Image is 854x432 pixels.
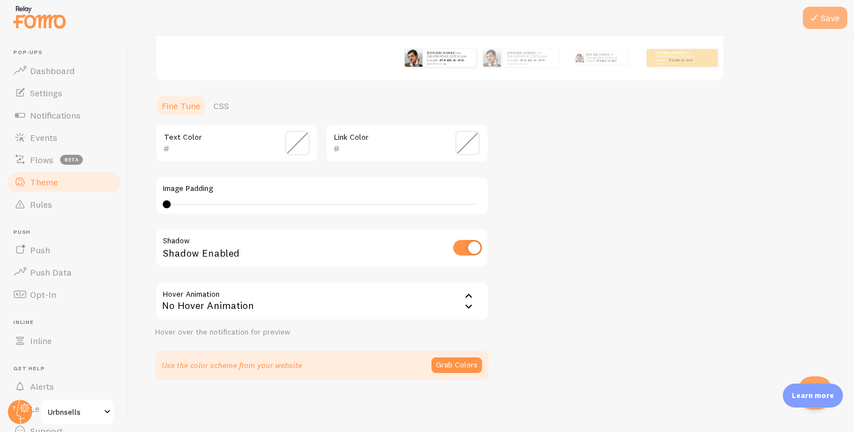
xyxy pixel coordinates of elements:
small: about 4 minutes ago [656,62,699,65]
div: No Hover Animation [155,282,489,321]
a: Inline [7,330,121,352]
img: Fomo [483,49,501,67]
span: Theme [30,176,58,188]
span: Push [13,229,121,236]
strong: [PERSON_NAME] [508,51,534,55]
span: Inline [30,335,52,346]
div: Hover over the notification for preview [155,327,489,337]
p: from [GEOGRAPHIC_DATA] just bought a [586,52,623,64]
a: Metallica t-shirt [669,58,693,62]
a: Fine Tune [155,95,207,117]
a: Dashboard [7,60,121,82]
span: Notifications [30,110,81,121]
p: from [GEOGRAPHIC_DATA] just bought a [508,51,554,65]
p: from [GEOGRAPHIC_DATA] just bought a [427,51,471,65]
span: Flows [30,154,53,165]
p: Use the color scheme from your website [162,360,302,371]
a: CSS [207,95,236,117]
strong: [PERSON_NAME] [656,51,682,55]
a: Theme [7,171,121,193]
span: Pop-ups [13,49,121,56]
a: Metallica t-shirt [521,58,545,62]
span: Push Data [30,267,72,278]
span: Events [30,132,57,143]
small: about 4 minutes ago [427,62,470,65]
label: Image Padding [163,184,481,194]
a: Push Data [7,261,121,283]
iframe: Help Scout Beacon - Open [798,376,832,410]
span: Rules [30,199,52,210]
span: Dashboard [30,65,75,76]
span: beta [60,155,83,165]
a: Notifications [7,104,121,126]
a: Rules [7,193,121,215]
div: Shadow Enabled [155,228,489,269]
a: Metallica t-shirt [597,59,616,62]
img: fomo-relay-logo-orange.svg [12,3,67,31]
a: Push [7,239,121,261]
img: Fomo [405,49,423,67]
a: Settings [7,82,121,104]
span: Opt-In [30,289,56,300]
p: Learn more [792,390,834,401]
span: Inline [13,319,121,326]
a: Flows beta [7,149,121,171]
p: from [GEOGRAPHIC_DATA] just bought a [656,51,700,65]
div: Learn more [783,384,843,408]
a: Events [7,126,121,149]
a: Alerts [7,375,121,397]
strong: [PERSON_NAME] [427,51,454,55]
button: Grab Colors [431,357,482,373]
strong: [PERSON_NAME] [586,53,608,56]
a: Urbnsells [40,399,115,425]
span: Get Help [13,365,121,372]
img: Fomo [575,53,584,62]
span: Settings [30,87,62,99]
small: about 4 minutes ago [508,62,553,65]
a: Learn [7,397,121,420]
span: Alerts [30,381,54,392]
span: Push [30,244,50,256]
a: Metallica t-shirt [440,58,464,62]
span: Urbnsells [48,405,101,419]
a: Opt-In [7,283,121,306]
